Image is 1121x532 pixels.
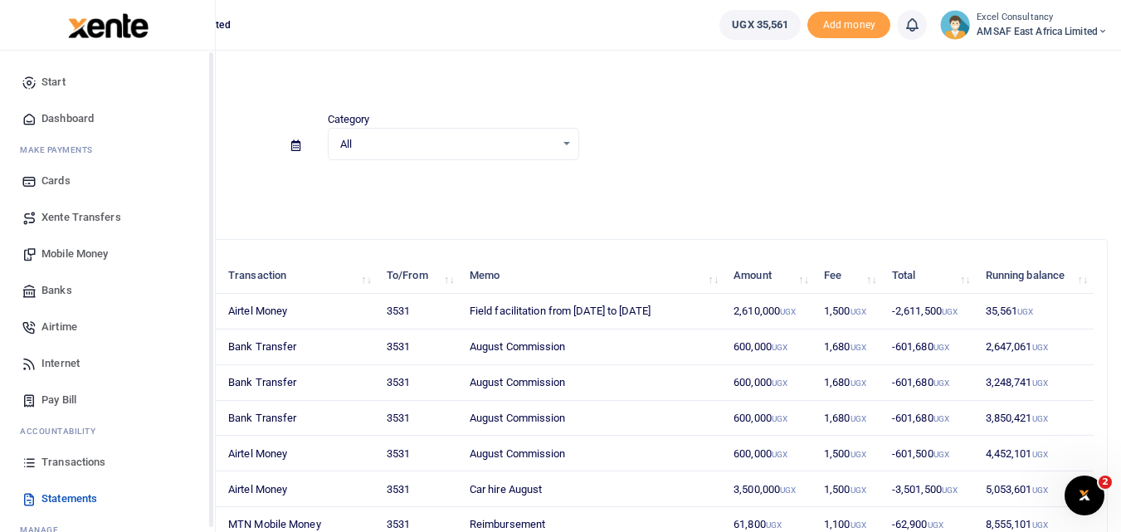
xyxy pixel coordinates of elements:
span: Pay Bill [41,392,76,408]
small: UGX [772,343,787,352]
small: UGX [780,307,796,316]
small: UGX [1032,486,1048,495]
iframe: Intercom live chat [1065,476,1104,515]
a: Banks [13,272,202,309]
span: Banks [41,282,72,299]
small: Excel Consultancy [977,11,1108,25]
span: Start [41,74,66,90]
td: -601,680 [883,365,977,401]
span: Cards [41,173,71,189]
small: UGX [766,520,782,530]
span: ake Payments [28,144,93,156]
span: Transactions [41,454,105,471]
td: 600,000 [724,401,815,437]
td: 2,610,000 [724,294,815,329]
img: profile-user [940,10,970,40]
td: Airtel Money [219,436,378,471]
a: Cards [13,163,202,199]
span: Dashboard [41,110,94,127]
small: UGX [933,378,949,388]
td: 1,680 [815,401,883,437]
li: Toup your wallet [807,12,890,39]
td: -601,500 [883,436,977,471]
a: Statements [13,481,202,517]
small: UGX [772,378,787,388]
td: 3531 [378,471,461,507]
td: August Commission [461,401,724,437]
td: 1,680 [815,365,883,401]
td: -3,501,500 [883,471,977,507]
td: Bank Transfer [219,329,378,365]
td: August Commission [461,329,724,365]
td: 600,000 [724,329,815,365]
td: 4,452,101 [977,436,1094,471]
td: -601,680 [883,401,977,437]
td: 3,850,421 [977,401,1094,437]
small: UGX [850,414,866,423]
small: UGX [942,486,958,495]
a: Add money [807,17,890,30]
span: UGX 35,561 [732,17,788,33]
a: UGX 35,561 [719,10,801,40]
span: Xente Transfers [41,209,121,226]
small: UGX [850,486,866,495]
small: UGX [850,307,866,316]
small: UGX [933,414,949,423]
td: Airtel Money [219,471,378,507]
small: UGX [1032,520,1048,530]
a: Mobile Money [13,236,202,272]
img: logo-large [68,13,149,38]
a: Transactions [13,444,202,481]
small: UGX [1017,307,1033,316]
small: UGX [928,520,943,530]
td: 1,500 [815,471,883,507]
td: 1,680 [815,329,883,365]
small: UGX [850,450,866,459]
small: UGX [933,343,949,352]
small: UGX [1032,343,1048,352]
span: All [340,136,555,153]
th: Running balance: activate to sort column ascending [977,258,1094,294]
th: Transaction: activate to sort column ascending [219,258,378,294]
span: countability [32,425,95,437]
td: 3531 [378,294,461,329]
td: -2,611,500 [883,294,977,329]
li: M [13,137,202,163]
td: Airtel Money [219,294,378,329]
th: Total: activate to sort column ascending [883,258,977,294]
td: Car hire August [461,471,724,507]
a: Internet [13,345,202,382]
small: UGX [850,378,866,388]
th: To/From: activate to sort column ascending [378,258,461,294]
td: -601,680 [883,329,977,365]
th: Amount: activate to sort column ascending [724,258,815,294]
li: Ac [13,418,202,444]
td: August Commission [461,436,724,471]
small: UGX [1032,450,1048,459]
span: Internet [41,355,80,372]
span: Airtime [41,319,77,335]
small: UGX [772,414,787,423]
td: 35,561 [977,294,1094,329]
small: UGX [933,450,949,459]
a: logo-small logo-large logo-large [66,18,149,31]
span: 2 [1099,476,1112,489]
small: UGX [1032,414,1048,423]
td: 3531 [378,436,461,471]
span: AMSAF East Africa Limited [977,24,1108,39]
td: August Commission [461,365,724,401]
small: UGX [780,486,796,495]
td: 3531 [378,401,461,437]
a: Start [13,64,202,100]
a: Airtime [13,309,202,345]
td: 3531 [378,329,461,365]
span: Mobile Money [41,246,108,262]
a: profile-user Excel Consultancy AMSAF East Africa Limited [940,10,1108,40]
small: UGX [850,520,866,530]
td: 3,248,741 [977,365,1094,401]
h4: Statements [63,71,1108,90]
td: 600,000 [724,365,815,401]
td: Bank Transfer [219,401,378,437]
span: Add money [807,12,890,39]
td: 1,500 [815,436,883,471]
